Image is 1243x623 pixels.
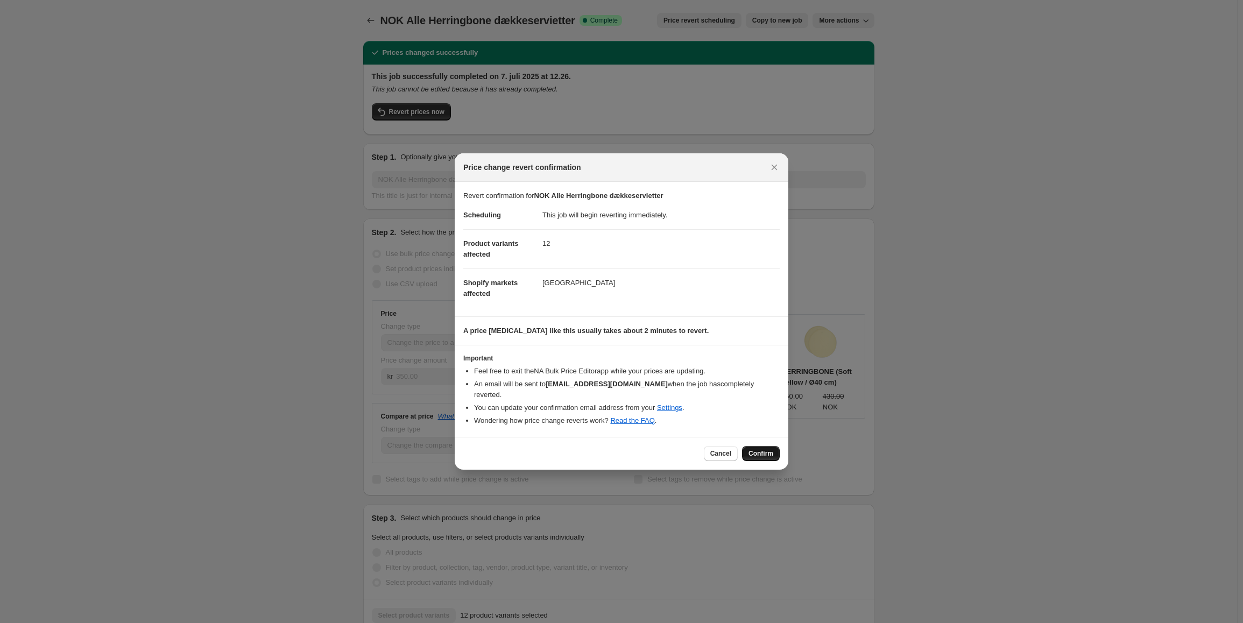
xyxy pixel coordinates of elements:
dd: This job will begin reverting immediately. [542,201,780,229]
span: Product variants affected [463,239,519,258]
button: Close [767,160,782,175]
p: Revert confirmation for [463,190,780,201]
b: NOK Alle Herringbone dækkeservietter [534,192,663,200]
li: Wondering how price change reverts work? . [474,415,780,426]
a: Read the FAQ [610,416,654,424]
dd: [GEOGRAPHIC_DATA] [542,268,780,297]
span: Shopify markets affected [463,279,518,298]
button: Cancel [704,446,738,461]
b: [EMAIL_ADDRESS][DOMAIN_NAME] [546,380,668,388]
a: Settings [657,403,682,412]
dd: 12 [542,229,780,258]
h3: Important [463,354,780,363]
span: Scheduling [463,211,501,219]
span: Confirm [748,449,773,458]
b: A price [MEDICAL_DATA] like this usually takes about 2 minutes to revert. [463,327,709,335]
li: An email will be sent to when the job has completely reverted . [474,379,780,400]
span: Price change revert confirmation [463,162,581,173]
span: Cancel [710,449,731,458]
button: Confirm [742,446,780,461]
li: You can update your confirmation email address from your . [474,402,780,413]
li: Feel free to exit the NA Bulk Price Editor app while your prices are updating. [474,366,780,377]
